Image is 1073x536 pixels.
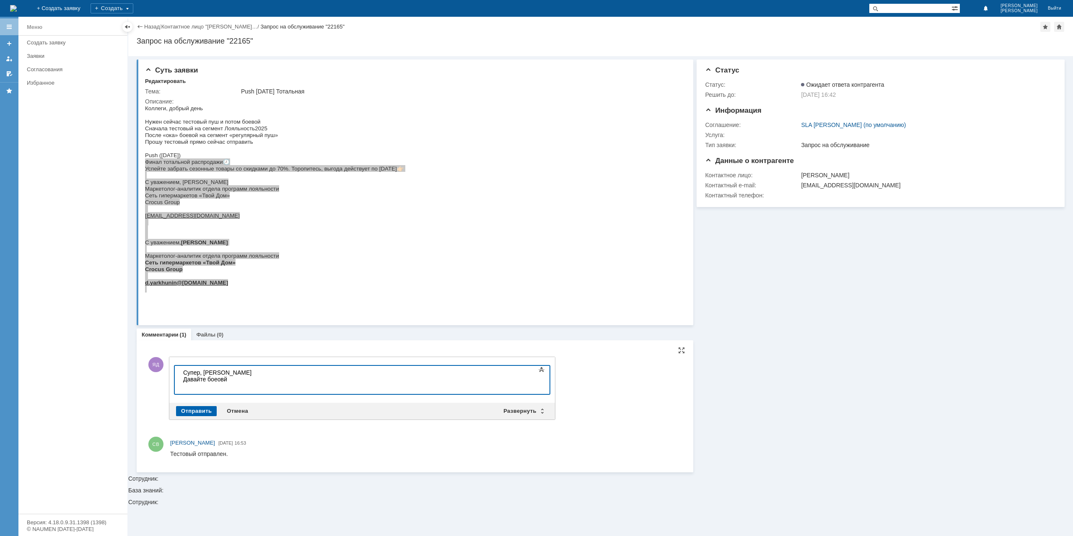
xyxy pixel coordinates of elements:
div: Редактировать [145,78,186,85]
div: Тип заявки: [705,142,799,148]
div: Контактный телефон: [705,192,799,199]
span: Расширенный поиск [951,4,960,12]
div: Заявки [27,53,122,59]
div: Супер, [PERSON_NAME] Давайте боеовй [3,3,122,17]
div: / [161,23,261,30]
div: (0) [217,331,223,338]
div: Контактное лицо: [705,172,799,179]
div: Сотрудник: [128,499,1073,505]
a: Файлы [196,331,215,338]
div: Добавить в избранное [1040,22,1050,32]
a: Назад [144,23,160,30]
a: [PERSON_NAME] [170,439,215,447]
div: Запрос на обслуживание "22165" [137,37,1065,45]
span: Суть заявки [145,66,198,74]
a: SLA [PERSON_NAME] (по умолчанию) [801,122,906,128]
img: logo [10,5,17,12]
div: Создать [91,3,133,13]
a: Перейти на домашнюю страницу [10,5,17,12]
a: Мои заявки [3,52,16,65]
span: Group [21,161,38,168]
span: Информация [705,106,761,114]
div: Согласования [27,66,122,73]
div: Сотрудник: [128,56,1073,482]
div: [PERSON_NAME] [801,172,1051,179]
div: Тема: [145,88,239,95]
a: Контактное лицо "[PERSON_NAME]… [161,23,258,30]
span: 🕗 [78,54,85,60]
a: Согласования [23,63,126,76]
span: [PERSON_NAME] [170,440,215,446]
div: Скрыть меню [122,22,132,32]
div: На всю страницу [678,347,685,354]
div: Соглашение: [705,122,799,128]
div: Сделать домашней страницей [1054,22,1064,32]
span: [DATE] 16:42 [801,91,836,98]
div: (1) [180,331,187,338]
a: Создать заявку [3,37,16,50]
div: [EMAIL_ADDRESS][DOMAIN_NAME] [801,182,1051,189]
span: Ожидает ответа контрагента [801,81,884,88]
span: Показать панель инструментов [536,365,547,375]
span: 16:53 [235,440,246,445]
div: | [160,23,161,29]
a: Мои согласования [3,67,16,80]
span: ЯД [148,357,163,372]
div: Запрос на обслуживание [801,142,1051,148]
span: [PERSON_NAME] [1000,3,1038,8]
div: Создать заявку [27,39,122,46]
span: [PERSON_NAME] [1000,8,1038,13]
div: Push [DATE] Тотальная [241,88,679,95]
span: Данные о контрагенте [705,157,794,165]
b: [PERSON_NAME] [36,135,83,141]
div: Избранное [27,80,113,86]
div: Запрос на обслуживание "22165" [260,23,345,30]
div: Услуга: [705,132,799,138]
a: Создать заявку [23,36,126,49]
div: Решить до: [705,91,799,98]
span: [DATE] [218,440,233,445]
div: © NAUMEN [DATE]-[DATE] [27,526,119,532]
span: 👉🏻 [252,61,259,67]
div: Контактный e-mail: [705,182,799,189]
a: Заявки [23,49,126,62]
a: Комментарии [142,331,179,338]
div: Меню [27,22,42,32]
div: Версия: 4.18.0.9.31.1398 (1398) [27,520,119,525]
span: @[DOMAIN_NAME] [32,175,83,181]
span: Статус [705,66,739,74]
div: Описание: [145,98,681,105]
div: База знаний: [128,487,1073,493]
div: Статус: [705,81,799,88]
